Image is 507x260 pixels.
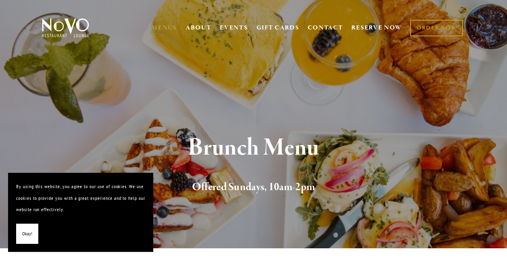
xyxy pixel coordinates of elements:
section: Cookie banner [8,173,153,252]
span: Okay! [22,228,32,240]
a: MENUS [152,24,177,32]
h2: Offered Sundays, 10am-2pm [53,179,454,196]
p: By using this website, you agree to our use of cookies. We use cookies to provide you with a grea... [16,181,145,216]
a: EVENTS [220,24,248,32]
button: Okay! [16,224,38,244]
a: RESERVE NOW [351,20,402,36]
img: Novo Restaurant &amp; Lounge [40,18,91,38]
a: ORDER NOW [410,20,463,36]
a: CONTACT [308,20,343,36]
a: GIFT CARDS [257,20,299,36]
h1: Brunch Menu [53,135,454,161]
a: ABOUT [186,24,212,32]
